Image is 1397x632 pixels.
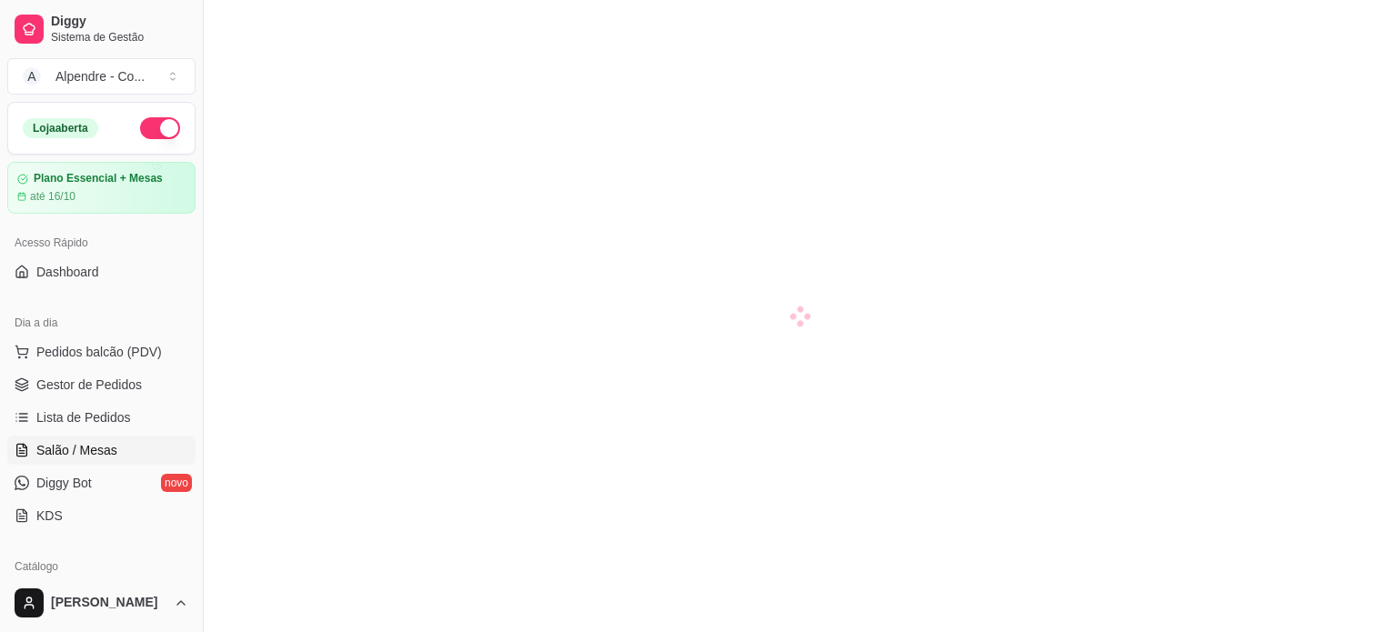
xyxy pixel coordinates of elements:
a: Dashboard [7,257,196,286]
a: Gestor de Pedidos [7,370,196,399]
a: Salão / Mesas [7,436,196,465]
button: Pedidos balcão (PDV) [7,337,196,366]
a: DiggySistema de Gestão [7,7,196,51]
a: Lista de Pedidos [7,403,196,432]
article: até 16/10 [30,189,75,204]
div: Catálogo [7,552,196,581]
a: KDS [7,501,196,530]
div: Alpendre - Co ... [55,67,145,85]
span: Salão / Mesas [36,441,117,459]
span: A [23,67,41,85]
a: Diggy Botnovo [7,468,196,497]
span: [PERSON_NAME] [51,595,166,611]
span: Diggy [51,14,188,30]
a: Plano Essencial + Mesasaté 16/10 [7,162,196,214]
span: Gestor de Pedidos [36,376,142,394]
span: KDS [36,507,63,525]
div: Dia a dia [7,308,196,337]
div: Acesso Rápido [7,228,196,257]
span: Lista de Pedidos [36,408,131,426]
button: [PERSON_NAME] [7,581,196,625]
span: Pedidos balcão (PDV) [36,343,162,361]
article: Plano Essencial + Mesas [34,172,163,186]
span: Diggy Bot [36,474,92,492]
button: Select a team [7,58,196,95]
span: Dashboard [36,263,99,281]
button: Alterar Status [140,117,180,139]
span: Sistema de Gestão [51,30,188,45]
div: Loja aberta [23,118,98,138]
